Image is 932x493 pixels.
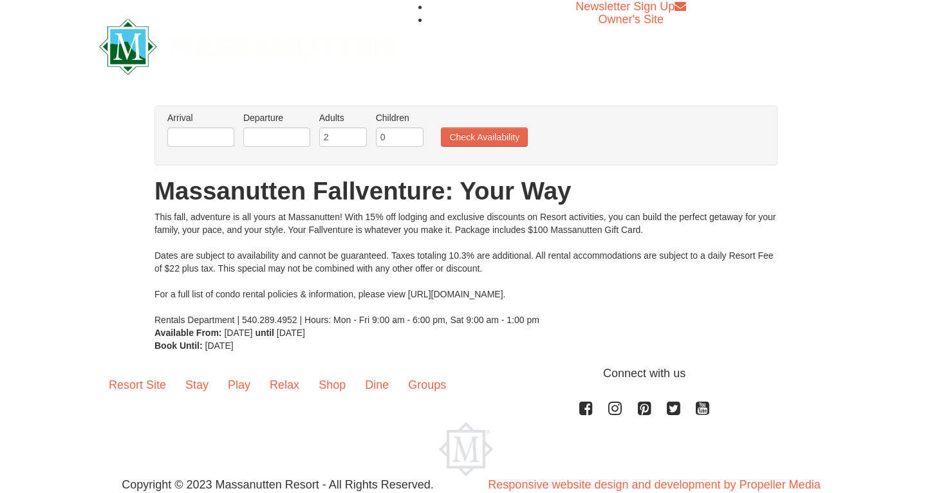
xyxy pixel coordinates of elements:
h1: Massanutten Fallventure: Your Way [154,178,778,204]
a: Groups [398,365,456,405]
label: Children [376,111,424,124]
label: Adults [319,111,367,124]
a: Dine [355,365,398,405]
a: Shop [309,365,355,405]
p: Connect with us [99,365,833,382]
span: [DATE] [205,340,234,351]
button: Check Availability [441,127,528,147]
label: Arrival [167,111,234,124]
a: Massanutten Resort [99,30,394,60]
span: [DATE] [224,328,252,338]
a: Resort Site [99,365,176,405]
strong: until [255,328,274,338]
img: Massanutten Resort Logo [439,422,493,476]
a: Play [218,365,260,405]
a: Relax [260,365,309,405]
strong: Available From: [154,328,222,338]
a: Owner's Site [599,13,664,26]
span: [DATE] [277,328,305,338]
a: Stay [176,365,218,405]
div: This fall, adventure is all yours at Massanutten! With 15% off lodging and exclusive discounts on... [154,210,778,326]
label: Departure [243,111,310,124]
img: Massanutten Resort Logo [99,19,394,75]
strong: Book Until: [154,340,203,351]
